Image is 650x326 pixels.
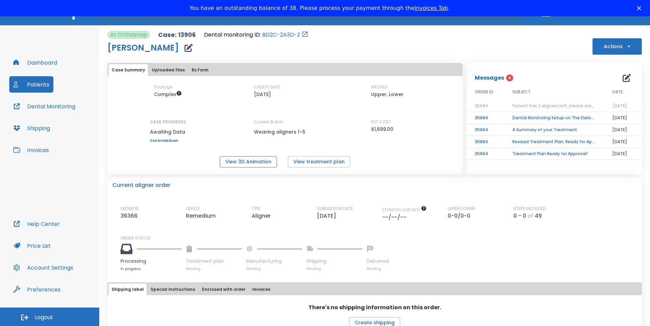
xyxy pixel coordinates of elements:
button: Actions [592,38,642,55]
td: Treatment Plan Ready for Approval! [504,148,604,160]
button: Enclosed with order [199,284,248,295]
button: Shipping [9,120,54,136]
p: Awaiting Data [150,128,186,136]
p: Case: 13906 [158,31,196,39]
p: [DATE] [254,90,271,98]
p: --/--/-- [382,213,409,221]
p: Current aligner order [112,181,170,189]
p: 36366 [120,212,140,220]
div: Close [637,6,644,10]
p: CASE PROGRESS [150,119,186,125]
div: You have an outstanding balance of 38. Please process your payment through the . [190,5,450,12]
button: Dashboard [9,54,61,71]
div: tabs [109,64,461,76]
p: At Orthosnap [110,31,147,39]
p: Wearing aligners 1-5 [254,128,316,136]
span: [DATE] [612,103,627,109]
td: [DATE] [604,124,642,136]
p: ORDER ID [120,206,139,212]
span: 4 [506,74,513,81]
p: There's no shipping information on this order. [308,303,441,312]
td: 35684 [467,148,504,160]
td: [DATE] [604,112,642,124]
td: Revised Treatment Plan: Ready for Approval [504,136,604,148]
td: A Summary of your Treatment [504,124,604,136]
p: $1,699.00 [371,125,393,133]
p: In progress [120,266,182,271]
p: STEPS INCLUDED [513,206,546,212]
span: Logout [35,314,53,321]
p: 49 [535,212,542,220]
span: ORDER ID [475,89,493,95]
button: Shipping label [109,284,146,295]
p: SUBMISSION DATE [317,206,353,212]
p: Remedium [186,212,218,220]
button: View 3D Animation [220,156,277,167]
span: Up to 50 Steps (100 aligners) [154,91,182,98]
p: of [527,212,533,220]
p: 0-0/0-0 [448,212,473,220]
button: Rx Form [189,64,211,76]
p: UPPER/LOWER [448,206,475,212]
td: [DATE] [604,136,642,148]
div: Open patient in dental monitoring portal [204,31,308,39]
p: Pending [306,266,362,271]
p: Dental monitoring ID: [204,31,261,39]
span: The date will be available after approving treatment plan [382,207,426,213]
td: 35684 [467,112,504,124]
p: CREATE DATE [254,84,280,90]
button: Dental Monitoring [9,98,79,114]
button: Account Settings [9,259,77,276]
p: Messages [475,74,504,82]
td: Dental Monitoring Setup on The Delivery Day [504,112,604,124]
button: Invoices [250,284,273,295]
p: Processing [120,258,182,265]
h1: [PERSON_NAME] [107,44,179,52]
p: Upper, Lower [371,90,404,98]
p: OFFICE [186,206,200,212]
button: Uploaded files [149,64,188,76]
td: 35684 [467,124,504,136]
a: Invoices Tab [415,5,448,11]
p: Pending [367,266,389,271]
a: BD2C-2A3D-Z [262,31,300,39]
p: Manufacturing [246,258,302,265]
p: 0 - 0 [513,212,526,220]
p: ORDER STATUS [120,235,637,241]
p: Package [154,84,173,90]
button: Help Center [9,216,64,232]
td: 35684 [467,136,504,148]
span: Patient has 2 aligners left, please order next set! [512,103,615,109]
button: Case Summary [109,64,148,76]
button: Price List [9,237,55,254]
p: [DATE] [317,212,339,220]
p: Pending [186,266,242,271]
p: Current Batch [254,119,316,125]
p: EST COST [371,119,391,125]
span: 35684 [475,103,488,109]
button: Patients [9,76,53,93]
button: Preferences [9,281,65,298]
button: Invoices [9,142,53,158]
p: Treatment plan [186,258,242,265]
span: SUBJECT [512,89,531,95]
button: Special Instructions [148,284,198,295]
p: Shipping [306,258,362,265]
button: View treatment plan [288,156,350,167]
a: See breakdown [150,139,186,143]
p: Pending [246,266,302,271]
p: Delivered [367,258,389,265]
p: ARCHES [371,84,387,90]
p: Aligner [252,212,273,220]
div: Tooltip anchor [59,286,65,293]
div: tabs [109,284,640,295]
